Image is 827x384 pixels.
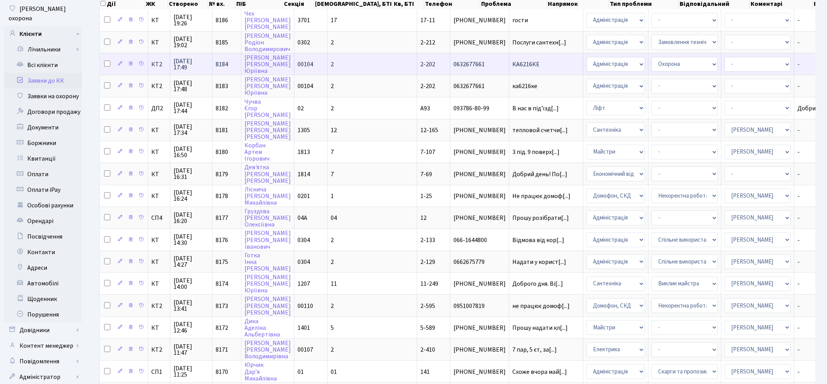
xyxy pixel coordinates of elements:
a: Заявки до КК [4,73,82,88]
a: Всі клієнти [4,57,82,73]
span: 0304 [298,236,310,244]
span: 3701 [298,16,310,25]
span: КТ [151,325,167,331]
span: 8179 [216,170,228,179]
a: ДикаАделінаАльбертівна [244,317,280,339]
a: Адреси [4,260,82,276]
span: 12-165 [420,126,438,134]
span: [DATE] 19:26 [174,14,209,27]
span: 00107 [298,345,313,354]
a: [PERSON_NAME][PERSON_NAME]Юріївна [244,53,291,75]
span: 8183 [216,82,228,90]
span: 0302 [298,38,310,47]
span: 2 [331,38,334,47]
span: 2 [331,236,334,244]
span: 04 [331,214,337,222]
span: А93 [420,104,430,113]
a: Заявки на охорону [4,88,82,104]
a: Договори продажу [4,104,82,120]
span: 1 [331,192,334,200]
a: [PERSON_NAME] охорона [4,1,82,26]
span: 8173 [216,302,228,310]
span: [PHONE_NUMBER] [453,171,506,177]
span: КТ [151,237,167,243]
span: 02 [298,104,304,113]
span: [DATE] 16:50 [174,146,209,158]
span: СП4 [151,215,167,221]
span: КТ [151,281,167,287]
span: 0951007819 [453,303,506,309]
a: Порушення [4,307,82,322]
a: Довідники [4,322,82,338]
span: 3 під. 9 поверх[...] [512,148,560,156]
span: 5 [331,324,334,332]
span: 1-25 [420,192,432,200]
a: Контент менеджер [4,338,82,354]
a: Посвідчення [4,229,82,244]
span: В нас в під'їзд[...] [512,104,559,113]
span: 2-202 [420,60,435,69]
a: Дев'ятка[PERSON_NAME][PERSON_NAME] [244,163,291,185]
span: [PHONE_NUMBER] [453,369,506,375]
a: Оплати iPay [4,182,82,198]
span: 2 [331,60,334,69]
a: Документи [4,120,82,135]
span: 8181 [216,126,228,134]
span: 7-107 [420,148,435,156]
span: Відмова від кор[...] [512,236,564,244]
span: 11 [331,280,337,288]
span: [DATE] 16:20 [174,212,209,224]
span: 0662675779 [453,259,506,265]
span: 8171 [216,345,228,354]
span: [PHONE_NUMBER] [453,17,506,23]
span: КТ2 [151,83,167,89]
span: 8182 [216,104,228,113]
span: 0632677661 [453,61,506,67]
span: [DATE] 17:34 [174,124,209,136]
span: 2 [331,345,334,354]
span: Добрий день! По[...] [512,170,567,179]
span: 8185 [216,38,228,47]
span: [DATE] 14:27 [174,255,209,268]
a: [PERSON_NAME][PERSON_NAME]Юріївна [244,273,291,295]
span: КТ2 [151,303,167,309]
span: СП1 [151,369,167,375]
span: [DATE] 14:00 [174,278,209,290]
span: 00104 [298,60,313,69]
span: [DATE] 17:48 [174,80,209,92]
span: [DATE] 17:44 [174,102,209,114]
span: 7-69 [420,170,432,179]
span: [PHONE_NUMBER] [453,325,506,331]
span: 0304 [298,258,310,266]
span: 00110 [298,302,313,310]
span: 093786-80-99 [453,105,506,111]
a: [PERSON_NAME][PERSON_NAME]Володимирівна [244,339,291,361]
span: КТ2 [151,347,167,353]
a: Груздєва[PERSON_NAME]Олексіївна [244,207,291,229]
span: 01 [331,368,337,376]
span: [DATE] 16:31 [174,168,209,180]
span: КТ [151,39,167,46]
span: [DATE] 19:02 [174,36,209,48]
span: Прошу розібрати[...] [512,214,569,222]
span: [DATE] 16:24 [174,189,209,202]
span: 7 [331,170,334,179]
span: 0201 [298,192,310,200]
span: 8176 [216,236,228,244]
span: [PHONE_NUMBER] [453,215,506,221]
a: Контакти [4,244,82,260]
span: 04А [298,214,307,222]
span: [DATE] 13:41 [174,299,209,312]
span: 7 пар, 5 єт, за[...] [512,345,557,354]
span: 8177 [216,214,228,222]
span: 2 [331,302,334,310]
a: Лічильники [9,42,82,57]
a: [PERSON_NAME][PERSON_NAME]Іванович [244,229,291,251]
span: 8170 [216,368,228,376]
span: [PHONE_NUMBER] [453,127,506,133]
span: 141 [420,368,430,376]
span: 12 [420,214,427,222]
span: 2 [331,104,334,113]
span: 1401 [298,324,310,332]
span: КТ [151,149,167,155]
